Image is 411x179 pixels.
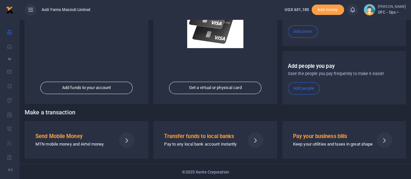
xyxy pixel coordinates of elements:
h4: Make a transaction [25,109,406,116]
p: MTN mobile money and Airtel money [35,141,111,148]
span: Asili Farms Masindi Limited [39,7,93,13]
small: [PERSON_NAME] [378,4,406,10]
li: Toup your wallet [312,5,344,15]
a: profile-user [PERSON_NAME] OFC - Ops [364,4,406,16]
a: Get a virtual or physical card [169,82,262,94]
img: logo-small [6,6,14,14]
a: Add money [312,7,344,12]
p: Keep your utilities and taxes in great shape [293,141,368,148]
a: Add funds to your account [40,82,133,94]
a: Add users [288,25,318,38]
h5: Pay your business bills [293,133,368,140]
h5: Send Mobile Money [35,133,111,140]
span: OFC - Ops [378,9,406,15]
a: Add people [288,82,320,95]
h5: Add people you pay [288,63,400,70]
h5: Transfer funds to local banks [164,133,239,140]
a: Pay your business bills Keep your utilities and taxes in great shape [282,121,406,158]
a: logo-small logo-large logo-large [6,7,14,12]
p: Save the people you pay frequently to make it easier [288,70,400,77]
p: Pay to any local bank account instantly [164,141,239,148]
li: Wallet ballance [282,6,312,13]
img: profile-user [364,4,375,16]
a: Transfer funds to local banks Pay to any local bank account instantly [153,121,277,158]
a: UGX 631,185 [285,6,309,13]
li: M [5,54,14,64]
a: Send Mobile Money MTN mobile money and Airtel money [25,121,148,158]
span: UGX 631,185 [285,7,309,12]
span: Add money [312,5,344,15]
li: Ac [5,164,14,175]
